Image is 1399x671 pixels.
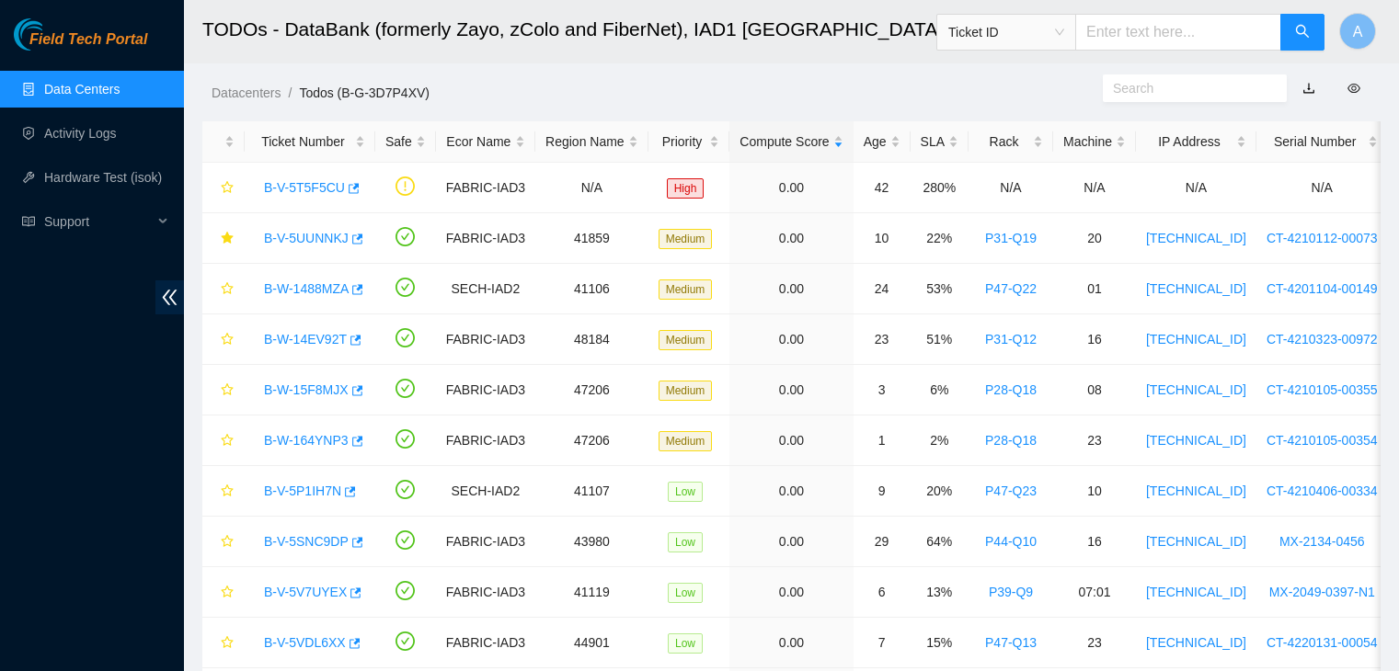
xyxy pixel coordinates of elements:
span: / [288,85,292,100]
td: 0.00 [729,466,853,517]
span: star [221,232,234,246]
a: Hardware Test (isok) [44,170,162,185]
a: P47-Q22 [985,281,1037,296]
a: CT-4210323-00972 [1267,332,1378,347]
span: Medium [659,229,713,249]
a: B-W-164YNP3 [264,433,349,448]
span: Medium [659,330,713,350]
span: search [1295,24,1310,41]
td: 47206 [535,415,648,466]
td: 280% [911,163,969,213]
td: 43980 [535,517,648,567]
td: 10 [1053,466,1136,517]
td: FABRIC-IAD3 [436,415,535,466]
input: Enter text here... [1075,14,1281,51]
a: CT-4210105-00354 [1267,433,1378,448]
td: 29 [854,517,911,567]
input: Search [1113,78,1262,98]
td: FABRIC-IAD3 [436,213,535,264]
span: star [221,383,234,398]
span: eye [1347,82,1360,95]
td: N/A [969,163,1053,213]
td: 01 [1053,264,1136,314]
td: N/A [535,163,648,213]
img: Akamai Technologies [14,18,93,51]
button: star [212,223,235,253]
a: MX-2134-0456 [1279,534,1365,549]
td: 6% [911,365,969,415]
td: 0.00 [729,213,853,264]
button: star [212,375,235,404]
span: A [1353,20,1363,43]
td: 47206 [535,365,648,415]
td: 13% [911,567,969,618]
a: [TECHNICAL_ID] [1146,635,1246,650]
a: P44-Q10 [985,534,1037,549]
a: Datacenters [212,85,281,100]
a: B-V-5UUNNKJ [264,231,349,245]
td: 41119 [535,567,648,618]
td: 20% [911,466,969,517]
td: 44901 [535,618,648,668]
td: 23 [1053,618,1136,668]
span: Low [668,633,703,654]
td: 16 [1053,517,1136,567]
span: star [221,535,234,550]
td: 6 [854,567,911,618]
a: CT-4210105-00355 [1267,382,1378,397]
td: SECH-IAD2 [436,264,535,314]
span: Low [668,482,703,502]
td: 2% [911,415,969,466]
span: Field Tech Portal [29,31,147,49]
td: SECH-IAD2 [436,466,535,517]
a: P28-Q18 [985,433,1037,448]
button: star [212,628,235,657]
td: 7 [854,618,911,668]
td: 08 [1053,365,1136,415]
td: 16 [1053,314,1136,365]
a: P28-Q18 [985,382,1037,397]
span: check-circle [396,379,415,398]
a: Todos (B-G-3D7P4XV) [299,85,430,100]
span: check-circle [396,278,415,297]
span: star [221,333,234,347]
span: check-circle [396,631,415,651]
a: B-V-5P1IH7N [264,483,341,498]
td: FABRIC-IAD3 [436,517,535,567]
button: star [212,173,235,202]
td: 0.00 [729,365,853,415]
td: 48184 [535,314,648,365]
a: P39-Q9 [989,585,1033,599]
td: N/A [1136,163,1256,213]
td: FABRIC-IAD3 [436,365,535,415]
button: star [212,476,235,506]
span: Medium [659,431,713,451]
span: Low [668,532,703,552]
td: 53% [911,264,969,314]
span: check-circle [396,530,415,550]
span: star [221,181,234,196]
td: FABRIC-IAD3 [436,314,535,365]
a: [TECHNICAL_ID] [1146,433,1246,448]
td: N/A [1053,163,1136,213]
a: Data Centers [44,82,120,97]
td: 41859 [535,213,648,264]
a: CT-4201104-00149 [1267,281,1378,296]
span: check-circle [396,480,415,499]
button: star [212,426,235,455]
a: CT-4210406-00334 [1267,483,1378,498]
a: B-V-5SNC9DP [264,534,349,549]
td: 64% [911,517,969,567]
td: 0.00 [729,264,853,314]
a: Activity Logs [44,126,117,141]
td: 0.00 [729,314,853,365]
button: search [1280,14,1324,51]
td: N/A [1256,163,1388,213]
span: check-circle [396,227,415,246]
td: 3 [854,365,911,415]
a: B-W-14EV92T [264,332,347,347]
td: 42 [854,163,911,213]
button: download [1289,74,1329,103]
span: star [221,586,234,600]
a: CT-4220131-00054 [1267,635,1378,650]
